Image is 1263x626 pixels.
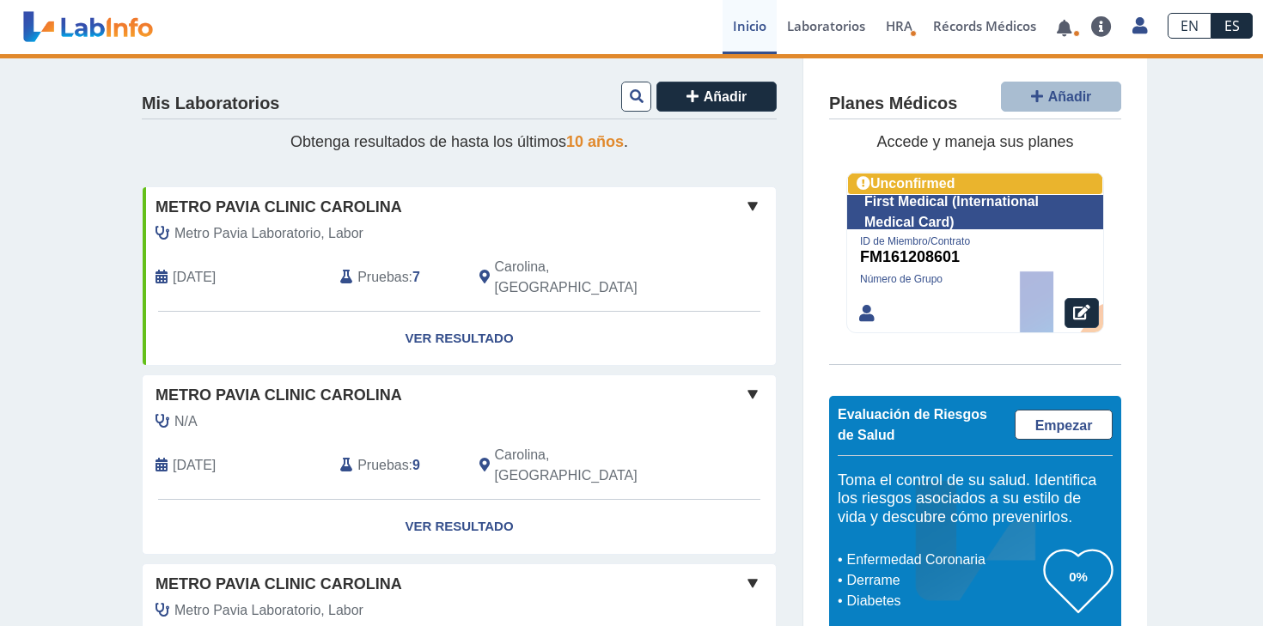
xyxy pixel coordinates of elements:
a: Empezar [1015,410,1113,440]
a: ES [1211,13,1253,39]
span: Metro Pavia Clinic Carolina [156,384,402,407]
span: Accede y maneja sus planes [876,133,1073,150]
button: Añadir [1001,82,1121,112]
h4: Mis Laboratorios [142,94,279,114]
div: : [327,257,466,298]
h3: 0% [1044,566,1113,587]
span: 2025-09-19 [173,267,216,288]
button: Añadir [656,82,777,112]
li: Enfermedad Coronaria [842,550,1044,570]
span: Añadir [704,89,747,104]
span: Evaluación de Riesgos de Salud [838,407,987,442]
span: Metro Pavia Laboratorio, Labor [174,600,363,621]
span: Empezar [1035,418,1093,433]
span: Metro Pavia Clinic Carolina [156,573,402,596]
span: 2024-12-09 [173,455,216,476]
a: EN [1168,13,1211,39]
span: Carolina, PR [495,445,685,486]
li: Diabetes [842,591,1044,611]
b: 9 [412,458,420,472]
h5: Toma el control de su salud. Identifica los riesgos asociados a su estilo de vida y descubre cómo... [838,471,1113,527]
a: Ver Resultado [143,500,776,554]
span: Pruebas [357,267,408,288]
span: 10 años [566,133,624,150]
span: Metro Pavia Clinic Carolina [156,196,402,219]
span: Añadir [1048,89,1092,104]
span: Obtenga resultados de hasta los últimos . [290,133,628,150]
div: : [327,445,466,486]
b: 7 [412,270,420,284]
span: Metro Pavia Laboratorio, Labor [174,223,363,244]
span: HRA [886,17,912,34]
li: Derrame [842,570,1044,591]
a: Ver Resultado [143,312,776,366]
span: N/A [174,411,198,432]
span: Pruebas [357,455,408,476]
h4: Planes Médicos [829,94,957,114]
span: Carolina, PR [495,257,685,298]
